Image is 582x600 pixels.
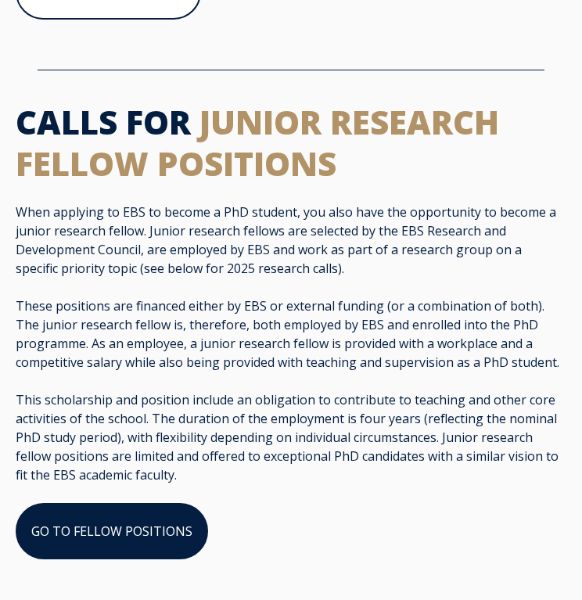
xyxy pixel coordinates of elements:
a: GO TO FELLOW POSITIONS [16,503,208,559]
p: When applying to EBS to become a PhD student, you also have the opportunity to become a junior re... [16,203,566,278]
h2: CALLS FOR [16,102,566,184]
span: JUNIOR RESEARCH FELLOW POSITIONS [16,99,499,185]
p: This scholarship and position include an obligation to contribute to teaching and other core acti... [16,390,566,484]
p: These positions are financed either by EBS or external funding (or a combination of both). The ju... [16,296,566,372]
